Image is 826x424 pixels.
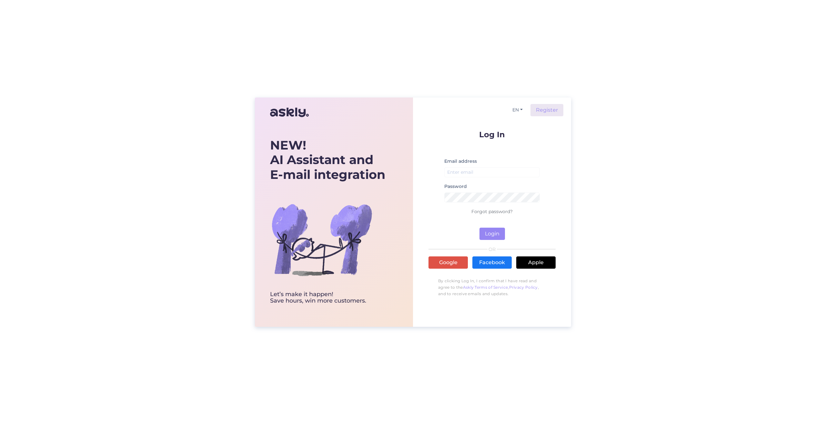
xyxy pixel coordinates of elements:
p: Log In [428,130,556,139]
input: Enter email [444,167,540,177]
button: EN [510,105,525,115]
p: By clicking Log In, I confirm that I have read and agree to the , , and to receive emails and upd... [428,274,556,300]
a: Apple [516,256,556,269]
img: bg-askly [270,188,373,291]
span: OR [488,247,497,252]
a: Askly Terms of Service [463,285,508,290]
button: Login [479,228,505,240]
a: Register [530,104,563,116]
div: Let’s make it happen! Save hours, win more customers. [270,291,385,304]
div: AI Assistant and E-mail integration [270,138,385,182]
a: Privacy Policy [509,285,538,290]
img: Askly [270,105,309,120]
a: Facebook [472,256,512,269]
a: Google [428,256,468,269]
b: NEW! [270,138,306,153]
a: Forgot password? [471,209,513,214]
label: Password [444,183,467,190]
label: Email address [444,158,477,165]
